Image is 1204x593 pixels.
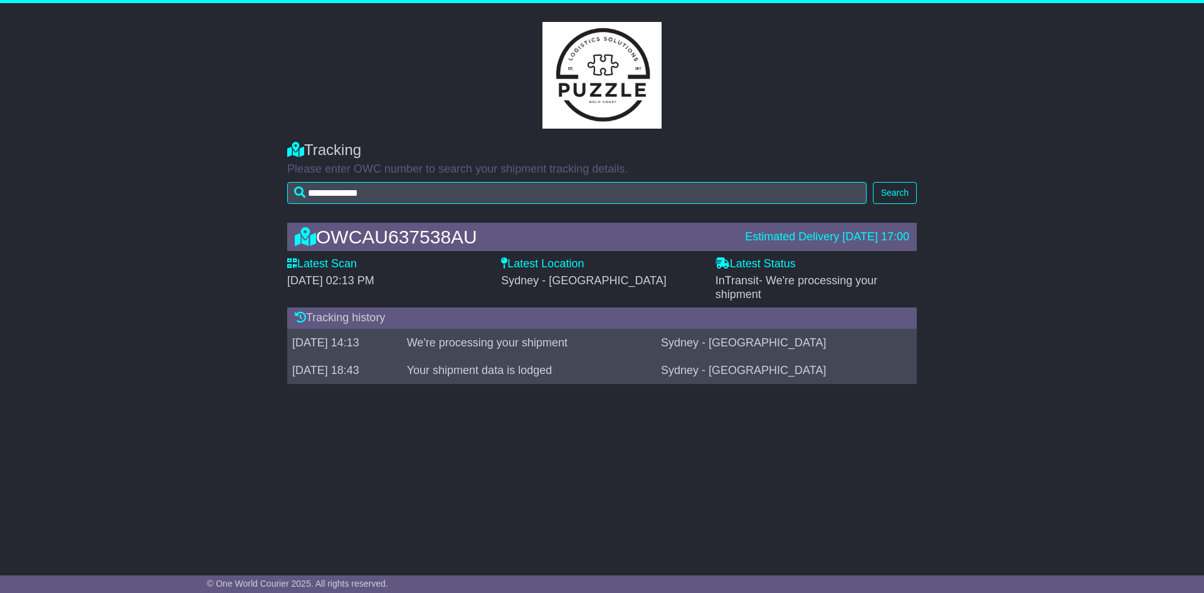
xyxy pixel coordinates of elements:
p: Please enter OWC number to search your shipment tracking details. [287,163,917,176]
img: GetCustomerLogo [542,22,661,129]
label: Latest Location [501,257,584,271]
span: [DATE] 02:13 PM [287,274,374,287]
td: [DATE] 18:43 [287,356,402,384]
label: Latest Status [716,257,796,271]
td: Sydney - [GEOGRAPHIC_DATA] [656,329,917,356]
label: Latest Scan [287,257,357,271]
span: Sydney - [GEOGRAPHIC_DATA] [501,274,666,287]
span: - We're processing your shipment [716,274,878,301]
td: Your shipment data is lodged [402,356,656,384]
span: © One World Courier 2025. All rights reserved. [207,579,388,589]
div: Tracking [287,141,917,159]
div: OWCAU637538AU [288,227,739,247]
button: Search [873,182,917,204]
div: Tracking history [287,307,917,329]
td: Sydney - [GEOGRAPHIC_DATA] [656,356,917,384]
div: Estimated Delivery [DATE] 17:00 [745,230,909,244]
span: InTransit [716,274,878,301]
td: We're processing your shipment [402,329,656,356]
td: [DATE] 14:13 [287,329,402,356]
